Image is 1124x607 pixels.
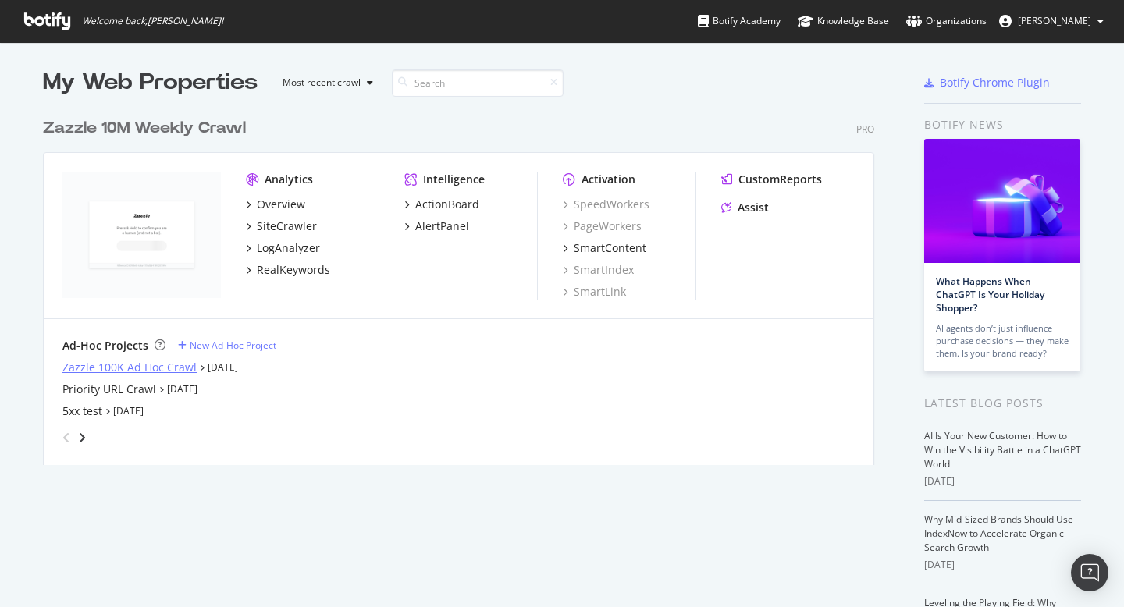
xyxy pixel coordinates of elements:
div: Zazzle 10M Weekly Crawl [43,117,246,140]
span: Welcome back, [PERSON_NAME] ! [82,15,223,27]
button: Most recent crawl [270,70,379,95]
a: Assist [721,200,769,215]
div: Pro [856,122,874,136]
img: zazzle.com [62,172,221,298]
div: Knowledge Base [798,13,889,29]
a: SmartIndex [563,262,634,278]
a: AI Is Your New Customer: How to Win the Visibility Battle in a ChatGPT World [924,429,1081,470]
div: ActionBoard [415,197,479,212]
div: Most recent crawl [283,78,361,87]
div: Botify Academy [698,13,781,29]
div: grid [43,98,887,465]
div: Overview [257,197,305,212]
a: ActionBoard [404,197,479,212]
a: [DATE] [167,382,197,396]
div: My Web Properties [43,67,258,98]
a: What Happens When ChatGPT Is Your Holiday Shopper? [936,275,1044,314]
div: AI agents don’t just influence purchase decisions — they make them. Is your brand ready? [936,322,1069,360]
a: [DATE] [113,404,144,417]
a: SiteCrawler [246,218,317,234]
a: 5xx test [62,403,102,419]
a: SmartLink [563,284,626,300]
div: CustomReports [738,172,822,187]
div: angle-right [76,430,87,445]
a: LogAnalyzer [246,240,320,256]
a: Zazzle 10M Weekly Crawl [43,117,252,140]
div: Activation [582,172,635,187]
div: Botify Chrome Plugin [940,75,1050,91]
div: SiteCrawler [257,218,317,234]
a: SmartContent [563,240,646,256]
div: Intelligence [423,172,485,187]
a: Priority URL Crawl [62,382,156,397]
div: New Ad-Hoc Project [190,339,276,352]
a: AlertPanel [404,218,469,234]
a: Why Mid-Sized Brands Should Use IndexNow to Accelerate Organic Search Growth [924,513,1073,554]
div: Organizations [906,13,987,29]
div: SmartContent [574,240,646,256]
div: AlertPanel [415,218,469,234]
a: Overview [246,197,305,212]
a: Botify Chrome Plugin [924,75,1050,91]
div: Ad-Hoc Projects [62,338,148,353]
div: RealKeywords [257,262,330,278]
button: [PERSON_NAME] [987,9,1116,34]
div: [DATE] [924,558,1081,572]
a: CustomReports [721,172,822,187]
span: Colin Ma [1018,14,1091,27]
div: Latest Blog Posts [924,395,1081,412]
div: Botify news [924,116,1081,133]
a: SpeedWorkers [563,197,649,212]
div: Assist [738,200,769,215]
div: Analytics [265,172,313,187]
a: New Ad-Hoc Project [178,339,276,352]
input: Search [392,69,564,97]
div: LogAnalyzer [257,240,320,256]
div: Open Intercom Messenger [1071,554,1108,591]
a: [DATE] [208,360,238,374]
img: What Happens When ChatGPT Is Your Holiday Shopper? [924,139,1080,263]
a: Zazzle 100K Ad Hoc Crawl [62,360,197,375]
div: [DATE] [924,474,1081,488]
div: angle-left [56,425,76,450]
a: RealKeywords [246,262,330,278]
a: PageWorkers [563,218,642,234]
